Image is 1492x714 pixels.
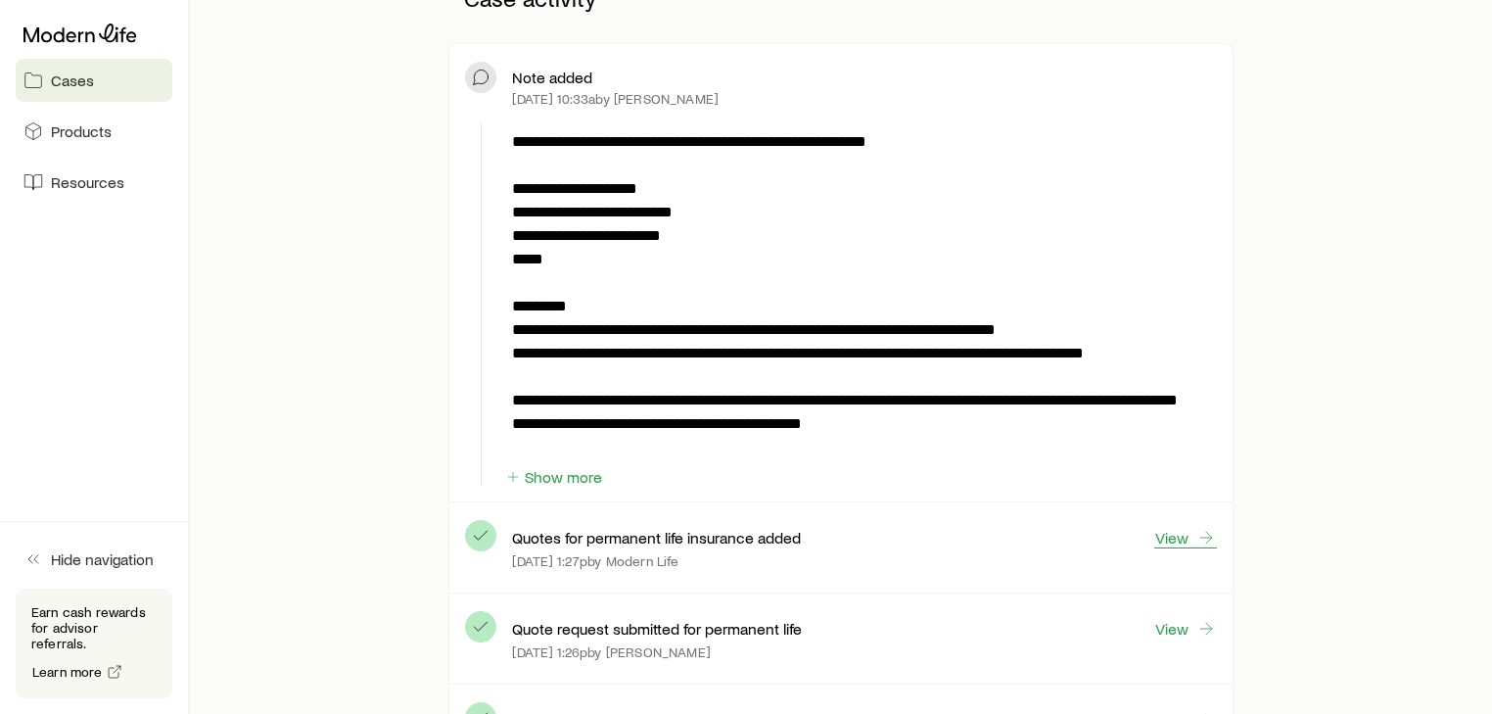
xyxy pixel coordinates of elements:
[16,538,172,581] button: Hide navigation
[31,604,157,651] p: Earn cash rewards for advisor referrals.
[512,644,710,660] p: [DATE] 1:26p by [PERSON_NAME]
[16,161,172,204] a: Resources
[512,91,719,107] p: [DATE] 10:33a by [PERSON_NAME]
[51,121,112,141] span: Products
[512,619,802,639] p: Quote request submitted for permanent life
[512,553,678,569] p: [DATE] 1:27p by Modern Life
[16,589,172,698] div: Earn cash rewards for advisor referrals.Learn more
[32,665,103,679] span: Learn more
[51,172,124,192] span: Resources
[16,59,172,102] a: Cases
[1154,618,1217,640] a: View
[1154,527,1217,548] a: View
[512,68,592,87] p: Note added
[512,528,801,547] p: Quotes for permanent life insurance added
[504,468,603,487] button: Show more
[51,549,154,569] span: Hide navigation
[16,110,172,153] a: Products
[51,71,94,90] span: Cases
